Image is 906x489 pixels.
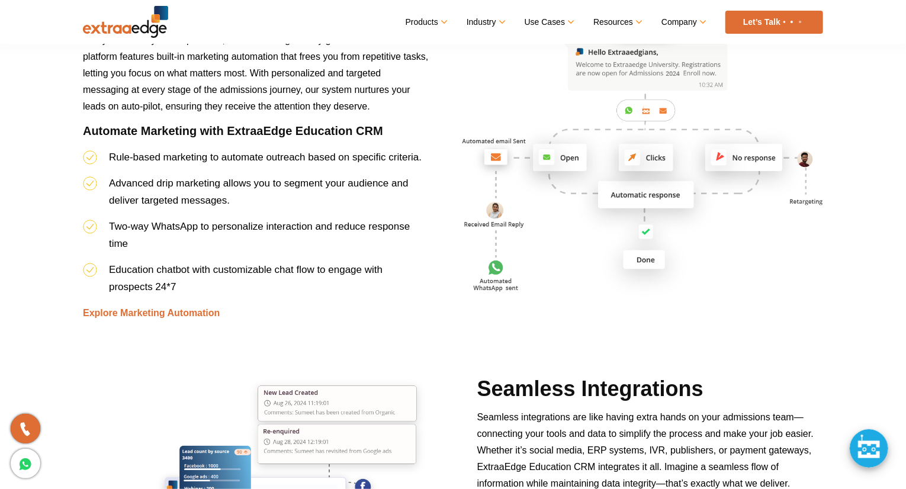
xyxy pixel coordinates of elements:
a: Industry [467,14,504,31]
div: Chat [850,429,888,468]
h2: Seamless Integrations [477,375,823,409]
a: Company [661,14,705,31]
a: Let’s Talk [725,11,823,34]
span: Seamless integrations are like having extra hands on your admissions team—connecting your tools a... [477,412,814,488]
span: Advanced drip marketing allows you to segment your audience and deliver targeted messages. [109,178,409,206]
span: Rule-based marketing to automate outreach based on specific criteria. [109,152,422,163]
span: Every minute of yours is precious, and ExtraaEdge totally gets it. Our CRM platform features buil... [83,35,428,111]
h4: Automate Marketing with ExtraaEdge Education CRM [83,124,429,149]
span: Two-way WhatsApp to personalize interaction and reduce response time [109,221,410,249]
a: Products [406,14,446,31]
a: Resources [593,14,641,31]
span: Education chatbot with customizable chat flow to engage with prospects 24*7 [109,264,383,292]
a: Use Cases [525,14,573,31]
a: Explore Marketing Automation [83,308,220,318]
